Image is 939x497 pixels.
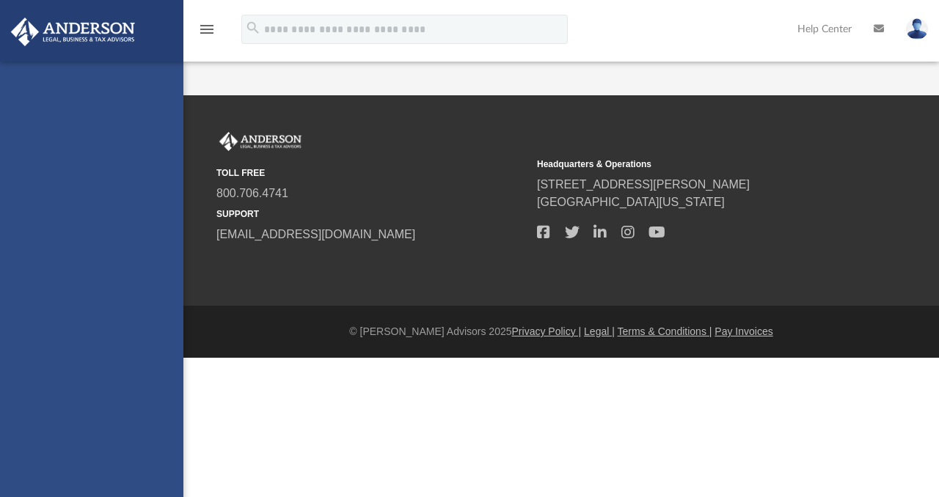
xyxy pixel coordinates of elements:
[537,178,750,191] a: [STREET_ADDRESS][PERSON_NAME]
[618,325,712,337] a: Terms & Conditions |
[216,228,415,240] a: [EMAIL_ADDRESS][DOMAIN_NAME]
[216,187,288,199] a: 800.706.4741
[216,207,527,221] small: SUPPORT
[906,18,928,40] img: User Pic
[715,325,772,337] a: Pay Invoices
[183,324,939,339] div: © [PERSON_NAME] Advisors 2025
[537,158,847,171] small: Headquarters & Operations
[245,20,261,36] i: search
[537,196,725,208] a: [GEOGRAPHIC_DATA][US_STATE]
[216,132,304,151] img: Anderson Advisors Platinum Portal
[216,166,527,180] small: TOLL FREE
[584,325,615,337] a: Legal |
[198,21,216,38] i: menu
[512,325,582,337] a: Privacy Policy |
[198,28,216,38] a: menu
[7,18,139,46] img: Anderson Advisors Platinum Portal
